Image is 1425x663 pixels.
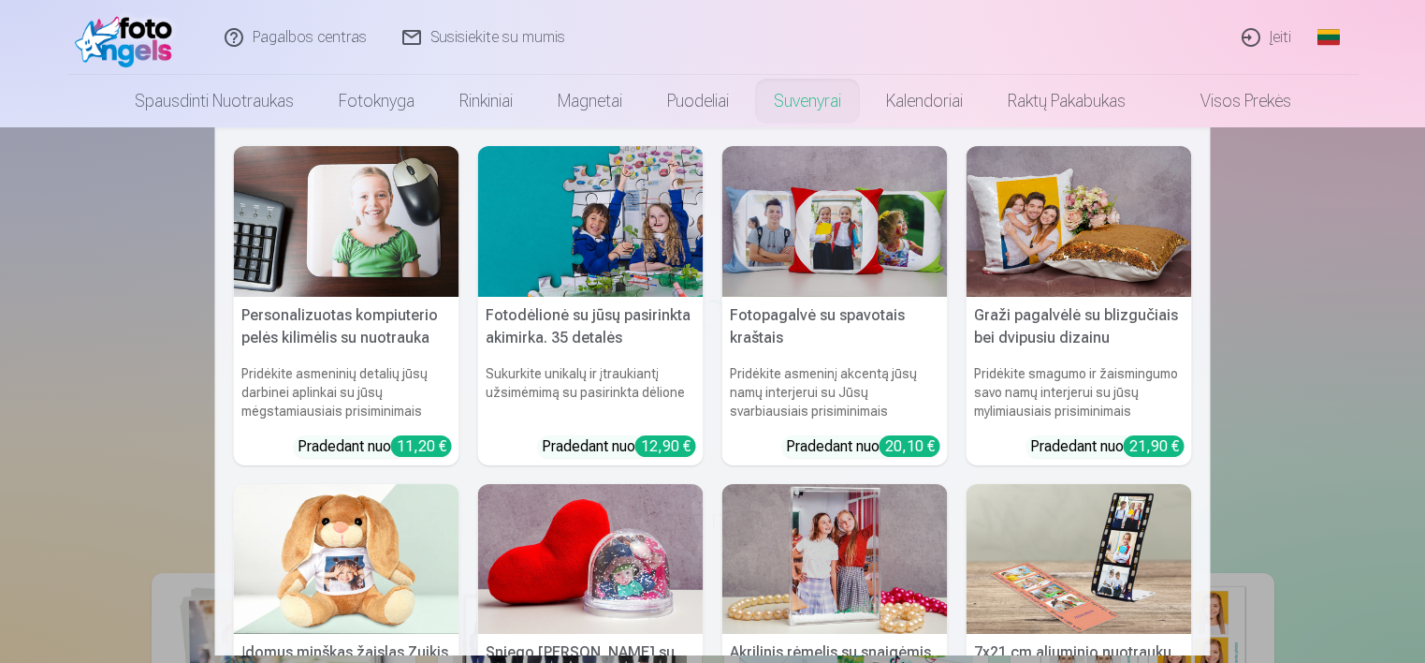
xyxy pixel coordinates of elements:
div: Pradedant nuo [542,435,696,458]
div: 20,10 € [880,435,940,457]
a: Magnetai [535,75,645,127]
h5: Fotodėlionė su jūsų pasirinkta akimirka. 35 detalės [478,297,704,357]
a: Suvenyrai [751,75,864,127]
a: Spausdinti nuotraukas [112,75,316,127]
div: 21,90 € [1124,435,1185,457]
a: Fotodėlionė su jūsų pasirinkta akimirka. 35 detalėsFotodėlionė su jūsų pasirinkta akimirka. 35 de... [478,146,704,465]
a: Rinkiniai [437,75,535,127]
h5: Personalizuotas kompiuterio pelės kilimėlis su nuotrauka [234,297,459,357]
img: Sniego kamuolys su nuotrauka [478,484,704,635]
img: /fa2 [75,7,182,67]
h5: Fotopagalvė su spavotais kraštais [722,297,948,357]
div: 11,20 € [391,435,452,457]
a: Puodeliai [645,75,751,127]
div: 12,90 € [635,435,696,457]
a: Fotopagalvė su spavotais kraštaisFotopagalvė su spavotais kraštaisPridėkite asmeninį akcentą jūsų... [722,146,948,465]
h6: Sukurkite unikalų ir įtraukiantį užsimėmimą su pasirinkta dėlione [478,357,704,428]
img: Graži pagalvėlė su blizgučiais bei dvipusiu dizainu [967,146,1192,297]
div: Pradedant nuo [1030,435,1185,458]
a: Raktų pakabukas [985,75,1148,127]
img: 7x21 cm aliuminio nuotraukų rėmelis su lankstoma atrama (3 nuotraukos) [967,484,1192,635]
a: Kalendoriai [864,75,985,127]
h5: Graži pagalvėlė su blizgučiais bei dvipusiu dizainu [967,297,1192,357]
img: Personalizuotas kompiuterio pelės kilimėlis su nuotrauka [234,146,459,297]
a: Fotoknyga [316,75,437,127]
div: Pradedant nuo [298,435,452,458]
a: Visos prekės [1148,75,1314,127]
div: Pradedant nuo [786,435,940,458]
img: Fotodėlionė su jūsų pasirinkta akimirka. 35 detalės [478,146,704,297]
img: Fotopagalvė su spavotais kraštais [722,146,948,297]
h6: Pridėkite asmeninį akcentą jūsų namų interjerui su Jūsų svarbiausiais prisiminimais [722,357,948,428]
h6: Pridėkite asmeninių detalių jūsų darbinei aplinkai su jūsų mėgstamiausiais prisiminimais [234,357,459,428]
img: Akrilinis rėmelis su snaigėmis [722,484,948,635]
img: Įdomus minškas žaislas Zuikis su nuotrauka [234,484,459,635]
h6: Pridėkite smagumo ir žaismingumo savo namų interjerui su jūsų mylimiausiais prisiminimais [967,357,1192,428]
a: Personalizuotas kompiuterio pelės kilimėlis su nuotraukaPersonalizuotas kompiuterio pelės kilimėl... [234,146,459,465]
a: Graži pagalvėlė su blizgučiais bei dvipusiu dizainuGraži pagalvėlė su blizgučiais bei dvipusiu di... [967,146,1192,465]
